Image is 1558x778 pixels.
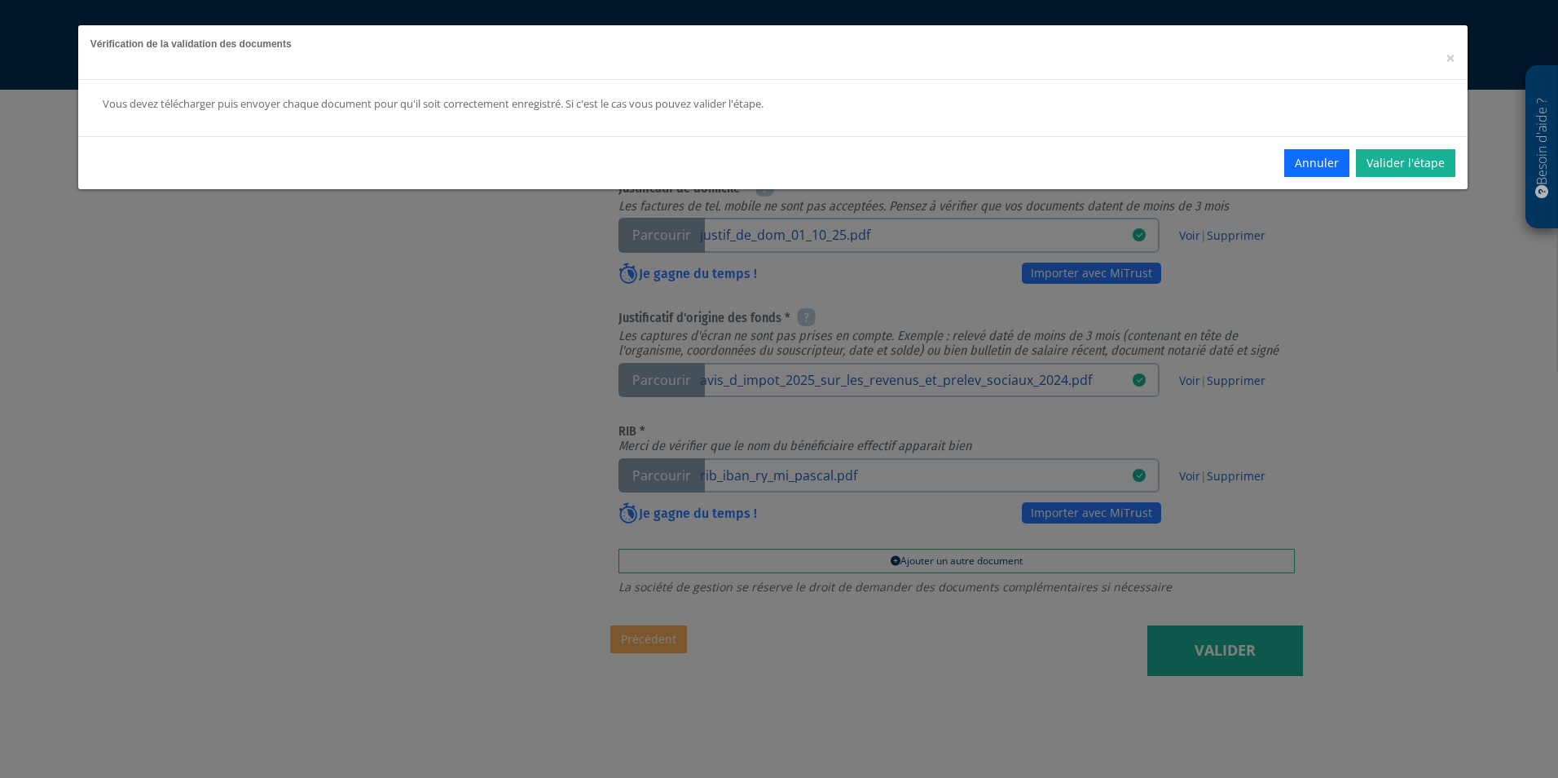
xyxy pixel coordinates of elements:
[1446,46,1455,69] span: ×
[1446,50,1455,67] button: Close
[1533,74,1551,221] p: Besoin d'aide ?
[1356,149,1455,177] a: Valider l'étape
[1284,149,1349,177] button: Annuler
[90,38,1455,51] h5: Vérification de la validation des documents
[103,96,1175,112] div: Vous devez télécharger puis envoyer chaque document pour qu'il soit correctement enregistré. Si c...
